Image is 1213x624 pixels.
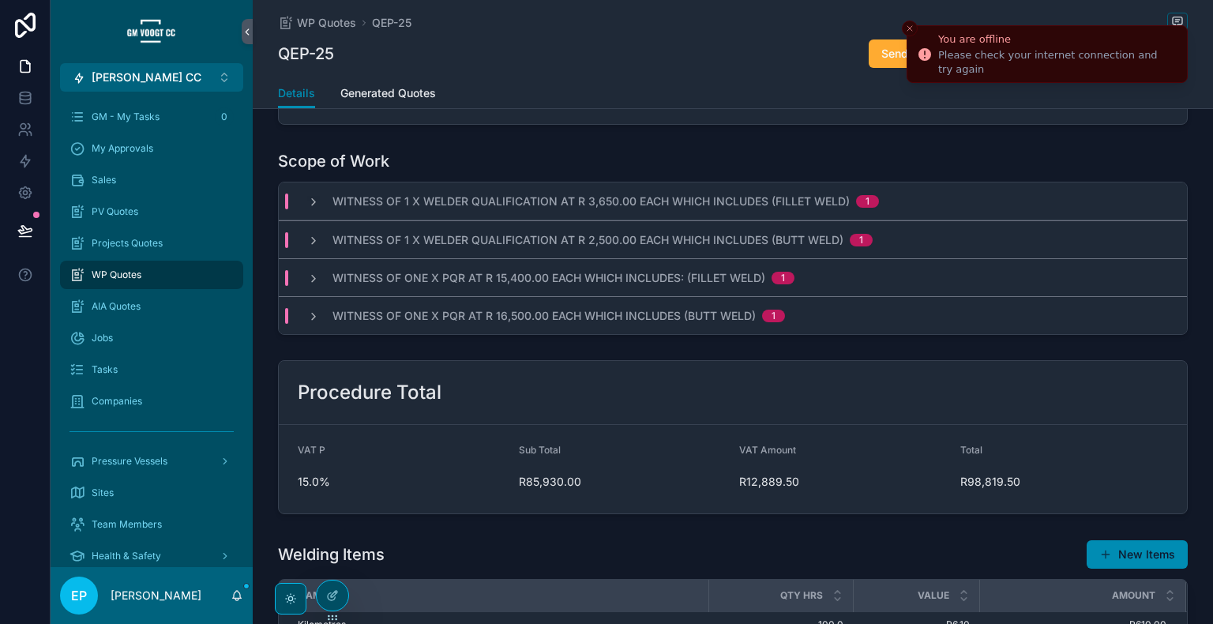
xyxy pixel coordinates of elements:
[340,85,436,101] span: Generated Quotes
[92,205,138,218] span: PV Quotes
[92,518,162,531] span: Team Members
[92,70,201,85] span: [PERSON_NAME] CC
[60,387,243,415] a: Companies
[60,292,243,321] a: AIA Quotes
[126,19,177,44] img: App logo
[960,474,1169,490] span: R98,819.50
[780,589,823,602] span: Qty Hrs
[60,103,243,131] a: GM - My Tasks0
[92,332,113,344] span: Jobs
[772,310,775,322] div: 1
[92,550,161,562] span: Health & Safety
[278,15,356,31] a: WP Quotes
[519,444,561,456] span: Sub Total
[60,324,243,352] a: Jobs
[859,234,863,246] div: 1
[92,395,142,408] span: Companies
[866,195,869,208] div: 1
[1087,540,1188,569] button: New Items
[298,444,325,456] span: VAT P
[332,308,756,324] span: Witness of One x PQR at R 16,500.00 each which includes (Butt Weld)
[332,194,850,209] span: Witness of 1 x Welder Qualification at R 3,650.00 each which includes (Fillet Weld)
[60,355,243,384] a: Tasks
[299,589,327,602] span: Name
[340,79,436,111] a: Generated Quotes
[332,232,843,248] span: Witness of 1 x Welder Qualification at R 2,500.00 each which includes (Butt Weld)
[60,261,243,289] a: WP Quotes
[739,444,796,456] span: VAT Amount
[278,79,315,109] a: Details
[60,197,243,226] a: PV Quotes
[298,380,441,405] h2: Procedure Total
[918,589,949,602] span: Value
[60,134,243,163] a: My Approvals
[60,479,243,507] a: Sites
[60,510,243,539] a: Team Members
[60,63,243,92] button: Select Button
[298,474,506,490] span: 15.0%
[92,487,114,499] span: Sites
[278,43,334,65] h1: QEP-25
[1112,589,1155,602] span: Amount
[92,142,153,155] span: My Approvals
[739,474,948,490] span: R12,889.50
[902,21,918,36] button: Close toast
[938,48,1174,77] div: Please check your internet connection and try again
[960,444,982,456] span: Total
[92,363,118,376] span: Tasks
[60,229,243,257] a: Projects Quotes
[881,46,990,62] span: Send Quote to Client
[372,15,411,31] a: QEP-25
[92,237,163,250] span: Projects Quotes
[781,272,785,284] div: 1
[278,543,385,566] h1: Welding Items
[92,455,167,468] span: Pressure Vessels
[869,39,1003,68] button: Send Quote to Client
[215,107,234,126] div: 0
[92,300,141,313] span: AIA Quotes
[60,166,243,194] a: Sales
[92,269,141,281] span: WP Quotes
[297,15,356,31] span: WP Quotes
[938,32,1174,47] div: You are offline
[92,174,116,186] span: Sales
[278,150,389,172] h1: Scope of Work
[60,542,243,570] a: Health & Safety
[60,447,243,476] a: Pressure Vessels
[71,586,87,605] span: EP
[519,474,727,490] span: R85,930.00
[278,85,315,101] span: Details
[111,588,201,603] p: [PERSON_NAME]
[51,92,253,567] div: scrollable content
[92,111,160,123] span: GM - My Tasks
[332,270,765,286] span: Witness of One x PQR at R 15,400.00 each which includes: (Fillet Weld)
